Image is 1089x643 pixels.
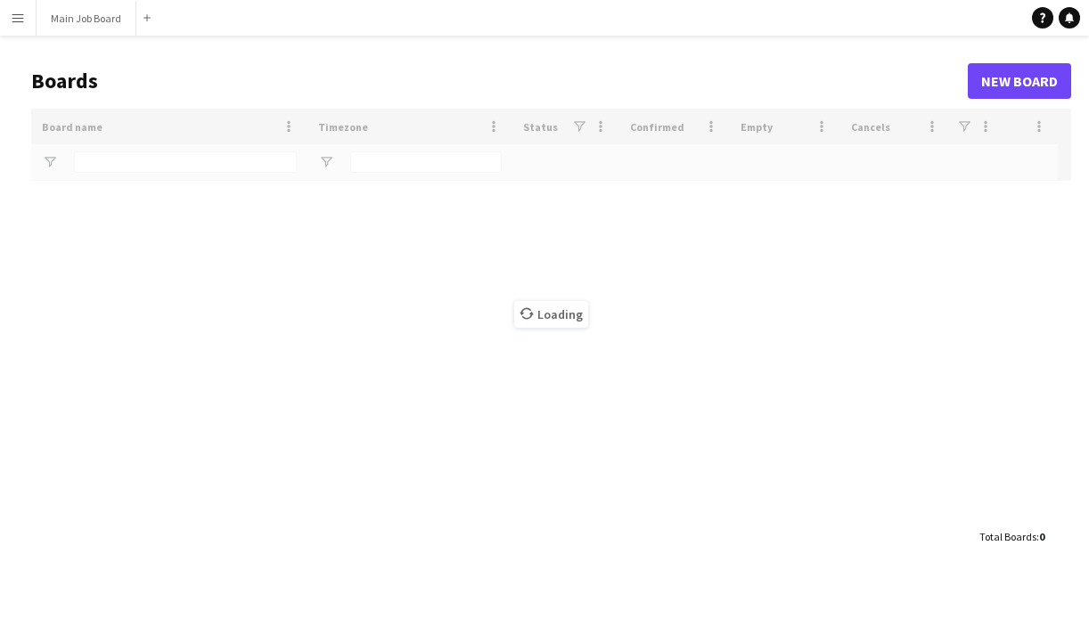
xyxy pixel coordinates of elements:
[1039,530,1044,543] span: 0
[979,530,1036,543] span: Total Boards
[37,1,136,36] button: Main Job Board
[514,301,588,328] span: Loading
[979,519,1044,554] div: :
[968,63,1071,99] a: New Board
[31,68,968,94] h1: Boards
